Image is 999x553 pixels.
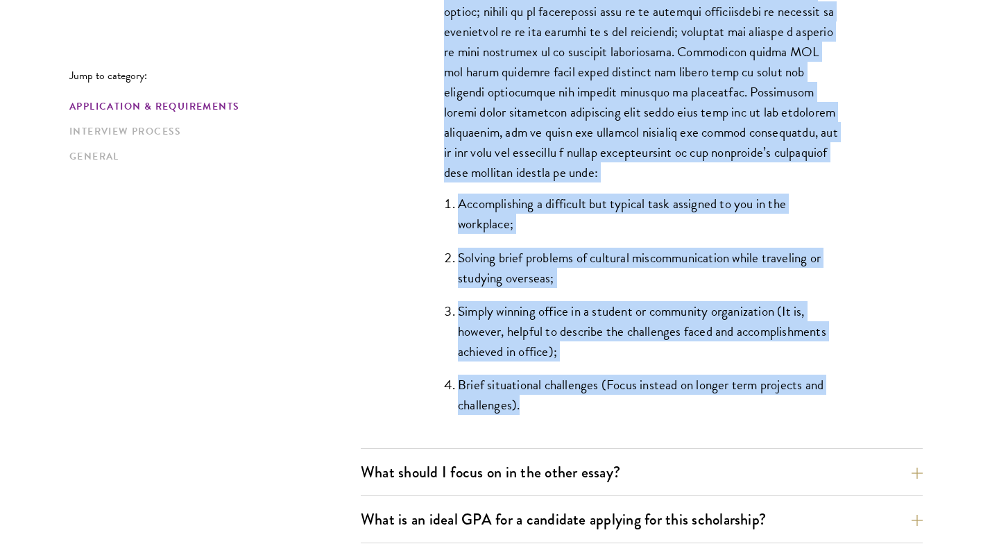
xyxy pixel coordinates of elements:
li: Simply winning office in a student or community organization (It is, however, helpful to describe... [458,301,839,361]
li: Solving brief problems of cultural miscommunication while traveling or studying overseas; [458,248,839,288]
a: General [69,149,352,164]
a: Application & Requirements [69,99,352,114]
button: What should I focus on in the other essay? [361,457,923,488]
li: Brief situational challenges (Focus instead on longer term projects and challenges). [458,375,839,415]
p: Jump to category: [69,69,361,82]
li: Accomplishing a difficult but typical task assigned to you in the workplace; [458,194,839,234]
button: What is an ideal GPA for a candidate applying for this scholarship? [361,504,923,535]
a: Interview Process [69,124,352,139]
